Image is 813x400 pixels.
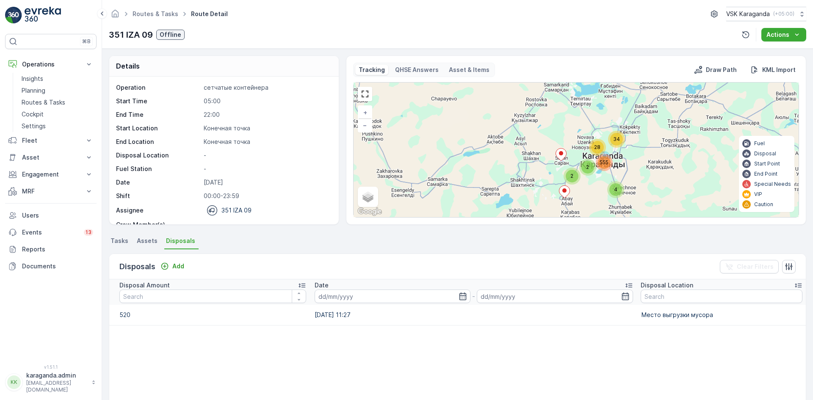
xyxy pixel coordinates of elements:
[726,10,770,18] p: VSK Karaganda
[5,132,97,149] button: Fleet
[116,138,200,146] p: End Location
[204,97,330,105] p: 05:00
[579,159,596,176] div: 2
[116,110,200,119] p: End Time
[111,12,120,19] a: Homepage
[754,181,791,188] p: Special Needs
[18,85,97,97] a: Planning
[754,171,777,177] p: End Point
[7,375,21,389] div: KK
[754,160,780,167] p: Start Point
[315,290,471,303] input: dd/mm/yyyy
[773,11,794,17] p: ( +05:00 )
[166,237,195,245] span: Disposals
[109,28,153,41] p: 351 IZA 09
[22,136,80,145] p: Fleet
[5,371,97,393] button: KKkaraganda.admin[EMAIL_ADDRESS][DOMAIN_NAME]
[22,74,43,83] p: Insights
[395,66,439,74] p: QHSE Answers
[5,364,97,370] span: v 1.51.1
[204,178,330,187] p: [DATE]
[18,120,97,132] a: Settings
[160,30,181,39] p: Offline
[356,206,384,217] img: Google
[5,166,97,183] button: Engagement
[761,28,806,41] button: Actions
[133,10,178,17] a: Routes & Tasks
[477,290,633,303] input: dd/mm/yyyy
[204,110,330,119] p: 22:00
[18,73,97,85] a: Insights
[204,165,330,173] p: -
[747,65,799,75] button: KML Import
[5,149,97,166] button: Asset
[119,290,306,303] input: Search
[762,66,796,74] p: KML Import
[22,262,93,270] p: Documents
[754,140,765,147] p: Fuel
[25,7,61,24] img: logo_light-DOdMpM7g.png
[137,237,158,245] span: Assets
[116,221,200,229] p: Crew Member(s)
[116,165,200,173] p: Fuel Station
[359,106,371,119] a: Zoom In
[691,65,740,75] button: Draw Path
[119,281,170,290] p: Disposal Amount
[22,245,93,254] p: Reports
[5,207,97,224] a: Users
[570,173,573,179] span: 2
[354,83,799,217] div: 0
[22,211,93,220] p: Users
[189,10,230,18] span: Route Detail
[600,159,608,166] span: 555
[5,258,97,275] a: Documents
[119,311,306,319] p: 520
[22,86,45,95] p: Planning
[726,7,806,21] button: VSK Karaganda(+05:00)
[116,124,200,132] p: Start Location
[363,121,367,129] span: −
[589,139,606,156] div: 28
[607,181,624,198] div: 4
[596,154,613,171] div: 555
[204,124,330,132] p: Конечная точка
[172,262,184,270] p: Add
[204,221,330,229] p: -
[766,30,789,39] p: Actions
[594,144,600,150] span: 28
[204,192,330,200] p: 00:00-23:59
[204,138,330,146] p: Конечная точка
[315,281,329,290] p: Date
[359,188,377,206] a: Layers
[5,7,22,24] img: logo
[111,237,128,245] span: Tasks
[116,178,200,187] p: Date
[359,66,385,74] p: Tracking
[22,153,80,162] p: Asset
[18,108,97,120] a: Cockpit
[472,291,475,301] p: -
[82,38,91,45] p: ⌘B
[310,305,638,325] td: [DATE] 11:27
[5,224,97,241] a: Events13
[5,241,97,258] a: Reports
[26,380,87,393] p: [EMAIL_ADDRESS][DOMAIN_NAME]
[116,61,140,71] p: Details
[586,164,589,170] span: 2
[5,56,97,73] button: Operations
[116,192,200,200] p: Shift
[720,260,779,273] button: Clear Filters
[608,131,625,148] div: 34
[116,97,200,105] p: Start Time
[119,261,155,273] p: Disposals
[359,119,371,132] a: Zoom Out
[642,311,796,319] p: Место выгрузки мусора
[737,262,774,271] p: Clear Filters
[156,30,185,40] button: Offline
[221,206,252,215] p: 351 IZA 09
[614,186,617,193] span: 4
[86,229,91,236] p: 13
[641,281,693,290] p: Disposal Location
[22,122,46,130] p: Settings
[157,261,188,271] button: Add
